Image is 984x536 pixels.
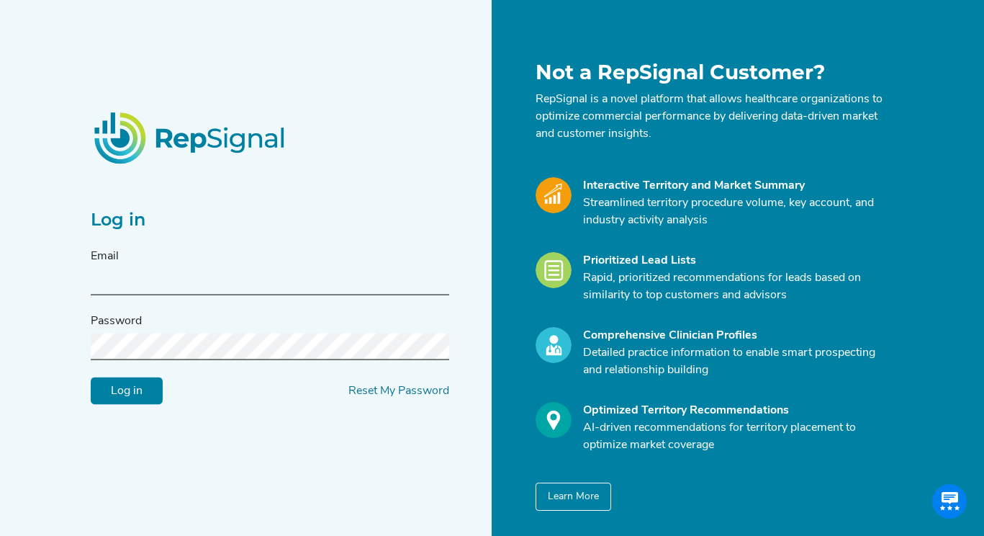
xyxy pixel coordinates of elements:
[91,210,449,231] h2: Log in
[536,483,611,511] button: Learn More
[583,269,885,304] p: Rapid, prioritized recommendations for leads based on similarity to top customers and advisors
[583,344,885,379] p: Detailed practice information to enable smart prospecting and relationship building
[583,419,885,454] p: AI-driven recommendations for territory placement to optimize market coverage
[583,195,885,229] p: Streamlined territory procedure volume, key account, and industry activity analysis
[91,378,163,405] input: Log in
[348,385,449,397] a: Reset My Password
[91,313,142,330] label: Password
[536,402,572,438] img: Optimize_Icon.261f85db.svg
[583,402,885,419] div: Optimized Territory Recommendations
[91,248,119,265] label: Email
[583,177,885,195] div: Interactive Territory and Market Summary
[76,94,305,181] img: RepSignalLogo.20539ed3.png
[583,327,885,344] div: Comprehensive Clinician Profiles
[536,252,572,288] img: Leads_Icon.28e8c528.svg
[583,252,885,269] div: Prioritized Lead Lists
[536,91,885,143] p: RepSignal is a novel platform that allows healthcare organizations to optimize commercial perform...
[536,177,572,213] img: Market_Icon.a700a4ad.svg
[536,327,572,363] img: Profile_Icon.739e2aba.svg
[536,61,885,85] h1: Not a RepSignal Customer?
